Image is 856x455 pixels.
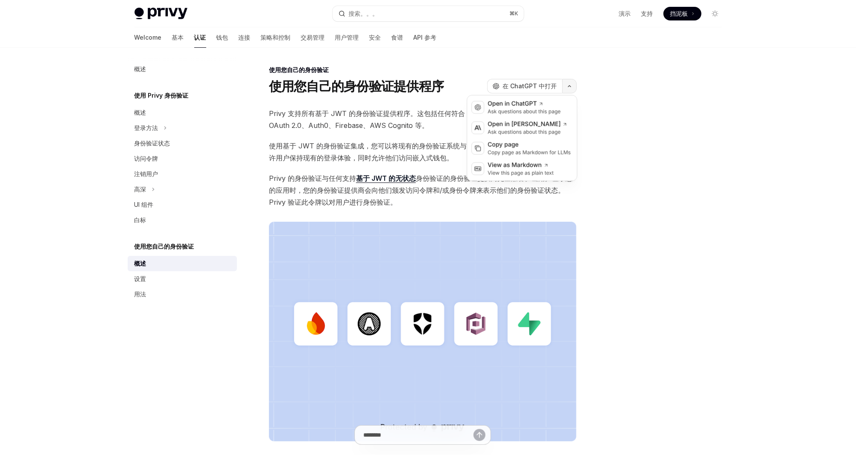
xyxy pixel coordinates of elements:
[128,166,237,182] a: 注销用户
[261,27,291,48] a: 策略和控制
[128,136,237,151] a: 身份验证状态
[510,10,519,17] font: ⌘ K
[269,172,577,208] span: Privy 的身份验证与任何支持 身份验证的身份验证提供商完全兼容。当用户登录您的应用时，您的身份验证提供商会向他们颁发访问令牌和/或身份令牌来表示他们的身份验证状态。Privy 验证此令牌以对...
[128,197,237,212] a: UI 组件
[349,9,379,19] div: 搜索。。。
[488,149,571,156] div: Copy page as Markdown for LLMs
[473,429,485,441] button: 发送消息
[134,64,146,74] div: 概述
[269,78,444,94] h1: 使用您自己的身份验证提供程序
[172,27,184,48] a: 基本
[619,9,631,18] a: 演示
[134,123,158,133] div: 登录方法
[134,33,162,42] font: Welcome
[335,33,359,42] font: 用户管理
[216,27,228,48] a: 钱包
[414,27,437,48] a: API 参考
[488,108,561,115] div: Ask questions about this page
[488,100,537,108] font: Open in ChatGPT
[128,212,237,228] a: 白标
[134,241,194,252] h5: 使用您自己的身份验证
[488,170,554,177] div: View this page as plain text
[503,82,557,90] span: 在 ChatGPT 中打开
[134,8,187,20] img: 灯光标志
[391,27,403,48] a: 食谱
[128,151,237,166] a: 访问令牌
[663,7,701,20] a: 挡泥板
[134,258,146,269] div: 概述
[369,33,381,42] font: 安全
[708,7,722,20] button: 切换深色模式
[333,6,524,21] button: 搜索。。。⌘K
[172,33,184,42] font: 基本
[134,274,146,284] div: 设置
[128,256,237,271] a: 概述
[670,9,688,18] span: 挡泥板
[134,27,162,48] a: Welcome
[487,79,562,93] button: 在 ChatGPT 中打开
[269,222,577,441] img: 基于 JWT 的身份验证启动
[261,33,291,42] font: 策略和控制
[128,105,237,120] a: 概述
[641,9,653,18] a: 支持
[395,174,416,183] a: 无状态
[335,27,359,48] a: 用户管理
[134,90,189,101] h5: 使用 Privy 身份验证
[301,33,325,42] font: 交易管理
[488,120,561,129] font: Open in [PERSON_NAME]
[269,107,577,131] span: Privy 支持所有基于 JWT 的身份验证提供程序。这包括任何符合 OIDC 标准的身份验证系统，包括 OAuth 2.0、Auth0、Firebase、AWS Cognito 等。
[269,66,577,74] div: 使用您自己的身份验证
[128,61,237,77] a: 概述
[301,27,325,48] a: 交易管理
[134,138,170,148] div: 身份验证状态
[391,33,403,42] font: 食谱
[194,27,206,48] a: 认证
[134,215,146,225] div: 白标
[134,169,158,179] div: 注销用户
[414,33,437,42] font: API 参考
[239,27,251,48] a: 连接
[239,33,251,42] font: 连接
[369,27,381,48] a: 安全
[134,289,146,299] div: 用法
[216,33,228,42] font: 钱包
[488,141,571,149] div: Copy page
[134,200,154,210] div: UI 组件
[128,287,237,302] a: 用法
[194,33,206,42] font: 认证
[488,161,542,170] font: View as Markdown
[128,271,237,287] a: 设置
[134,184,146,194] div: 高深
[134,107,146,118] div: 概述
[488,129,567,136] div: Ask questions about this page
[356,174,395,183] a: 基于 JWT 的
[134,154,158,164] div: 访问令牌
[269,140,577,164] span: 使用基于 JWT 的身份验证集成，您可以将现有的身份验证系统与 Privy 的服务一起使用。这种方法允许用户保持现有的登录体验，同时允许他们访问嵌入式钱包。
